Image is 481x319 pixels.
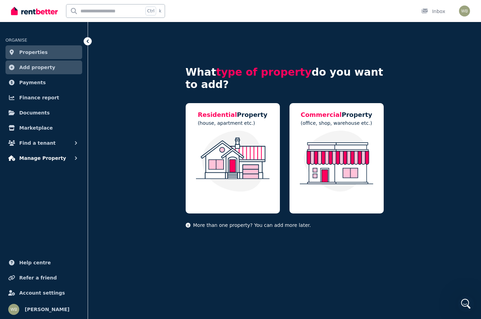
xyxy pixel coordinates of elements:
[6,60,82,74] a: Add property
[198,111,237,118] span: Residential
[300,111,341,118] span: Commercial
[6,256,82,269] a: Help centre
[193,131,273,192] img: Residential Property
[19,124,53,132] span: Marketplace
[198,120,267,126] p: (house, apartment etc.)
[216,66,312,78] span: type of property
[19,48,48,56] span: Properties
[11,6,58,16] img: RentBetter
[19,289,65,297] span: Account settings
[296,131,377,192] img: Commercial Property
[6,45,82,59] a: Properties
[300,120,372,126] p: (office, shop, warehouse etc.)
[421,8,445,15] div: Inbox
[8,304,19,315] img: wallace Barnes
[198,110,267,120] h5: Property
[145,7,156,15] span: Ctrl
[19,109,50,117] span: Documents
[6,136,82,150] button: Find a tenant
[19,258,51,267] span: Help centre
[459,5,470,16] img: wallace Barnes
[6,151,82,165] button: Manage Property
[6,76,82,89] a: Payments
[6,106,82,120] a: Documents
[6,38,27,43] span: ORGANISE
[186,66,384,91] h4: What do you want to add?
[19,154,66,162] span: Manage Property
[186,222,384,229] p: More than one property? You can add more later.
[25,305,69,313] span: [PERSON_NAME]
[300,110,372,120] h5: Property
[458,296,474,312] iframe: Intercom live chat
[19,93,59,102] span: Finance report
[19,139,56,147] span: Find a tenant
[6,91,82,104] a: Finance report
[19,78,46,87] span: Payments
[6,286,82,300] a: Account settings
[19,63,55,71] span: Add property
[6,121,82,135] a: Marketplace
[159,8,161,14] span: k
[6,271,82,285] a: Refer a friend
[19,274,57,282] span: Refer a friend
